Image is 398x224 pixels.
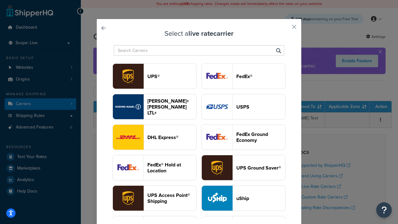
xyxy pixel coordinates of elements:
[202,186,232,211] img: uShip logo
[236,73,285,79] header: FedEx®
[201,124,285,150] button: smartPost logoFedEx Ground Economy
[113,94,143,119] img: reTransFreight logo
[376,202,392,218] button: Open Resource Center
[236,131,285,143] header: FedEx Ground Economy
[113,155,143,180] img: fedExLocation logo
[236,165,285,171] header: UPS Ground Saver®
[188,28,234,39] strong: live rate carrier
[147,134,196,140] header: DHL Express®
[147,73,196,79] header: UPS®
[236,195,285,201] header: uShip
[113,186,143,211] img: accessPoint logo
[114,45,284,56] input: Search Carriers
[201,94,285,119] button: usps logoUSPS
[113,125,143,150] img: dhl logo
[202,125,232,150] img: smartPost logo
[113,64,143,89] img: ups logo
[112,30,286,37] h3: Select a
[113,185,197,211] button: accessPoint logoUPS Access Point® Shipping
[147,192,196,204] header: UPS Access Point® Shipping
[201,185,285,211] button: uShip logouShip
[147,98,196,116] header: [PERSON_NAME]+[PERSON_NAME] LTL+
[201,155,285,180] button: surePost logoUPS Ground Saver®
[201,63,285,89] button: fedEx logoFedEx®
[113,124,197,150] button: dhl logoDHL Express®
[147,162,196,174] header: FedEx® Hold at Location
[113,63,197,89] button: ups logoUPS®
[113,155,197,180] button: fedExLocation logoFedEx® Hold at Location
[113,94,197,119] button: reTransFreight logo[PERSON_NAME]+[PERSON_NAME] LTL+
[236,104,285,110] header: USPS
[202,94,232,119] img: usps logo
[202,155,232,180] img: surePost logo
[202,64,232,89] img: fedEx logo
